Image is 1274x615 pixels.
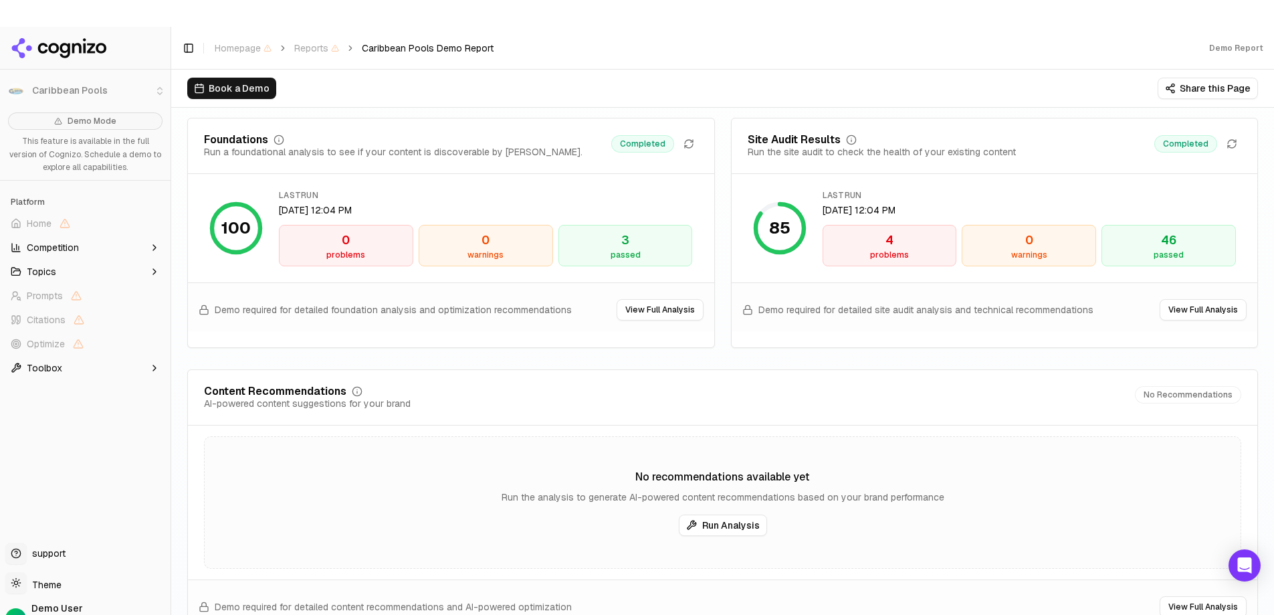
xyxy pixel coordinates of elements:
[1158,78,1258,99] button: Share this Page
[968,231,1090,250] div: 0
[215,303,572,317] span: Demo required for detailed foundation analysis and optimization recommendations
[279,190,693,201] div: lastRun
[5,261,165,282] button: Topics
[564,250,687,260] div: passed
[285,231,407,250] div: 0
[748,145,1016,159] div: Run the site audit to check the health of your existing content
[829,250,951,260] div: problems
[187,78,276,99] button: Book a Demo
[1107,250,1230,260] div: passed
[285,250,407,260] div: problems
[679,515,767,536] button: Run Analysis
[564,231,687,250] div: 3
[294,41,339,55] span: Reports
[1209,43,1263,54] div: Demo Report
[27,289,63,302] span: Prompts
[968,250,1090,260] div: warnings
[27,217,51,230] span: Home
[823,190,1237,201] div: lastRun
[758,303,1093,317] span: Demo required for detailed site audit analysis and technical recommendations
[611,135,674,153] span: Completed
[5,357,165,379] button: Toolbox
[205,491,1241,504] div: Run the analysis to generate AI-powered content recommendations based on your brand performance
[215,600,572,614] span: Demo required for detailed content recommendations and AI-powered optimization
[27,361,62,375] span: Toolbox
[829,231,951,250] div: 4
[205,469,1241,485] div: No recommendations available yet
[617,299,704,321] button: View Full Analysis
[8,135,163,175] p: This feature is available in the full version of Cognizo. Schedule a demo to explore all capabili...
[204,145,582,159] div: Run a foundational analysis to see if your content is discoverable by [PERSON_NAME].
[221,217,251,239] div: 100
[68,116,116,126] span: Demo Mode
[204,386,346,397] div: Content Recommendations
[362,41,494,55] span: Caribbean Pools Demo Report
[5,237,165,258] button: Competition
[1154,135,1217,153] span: Completed
[5,191,165,213] div: Platform
[425,250,547,260] div: warnings
[215,41,494,55] nav: breadcrumb
[1135,386,1241,404] span: No Recommendations
[27,313,66,327] span: Citations
[425,231,547,250] div: 0
[279,203,693,217] div: [DATE] 12:04 PM
[1107,231,1230,250] div: 46
[204,397,411,410] div: AI-powered content suggestions for your brand
[31,602,165,615] span: Demo User
[27,579,62,591] span: Theme
[27,337,65,351] span: Optimize
[769,217,790,239] div: 85
[27,547,66,560] span: support
[27,265,56,278] span: Topics
[27,241,79,254] span: Competition
[748,135,841,145] div: Site Audit Results
[204,135,268,145] div: Foundations
[215,41,272,55] span: Homepage
[1229,549,1261,582] div: Open Intercom Messenger
[823,203,1237,217] div: [DATE] 12:04 PM
[1160,299,1247,321] button: View Full Analysis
